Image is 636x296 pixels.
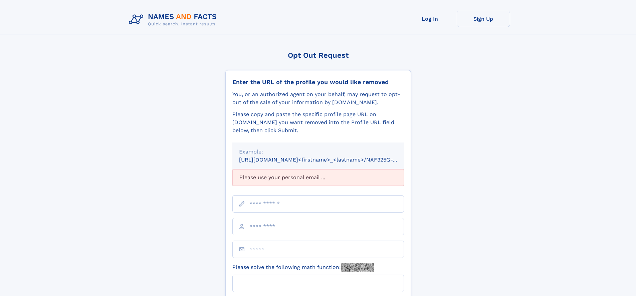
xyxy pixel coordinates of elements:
img: Logo Names and Facts [126,11,222,29]
small: [URL][DOMAIN_NAME]<firstname>_<lastname>/NAF325G-xxxxxxxx [239,157,417,163]
div: Example: [239,148,397,156]
a: Sign Up [457,11,510,27]
a: Log In [403,11,457,27]
div: You, or an authorized agent on your behalf, may request to opt-out of the sale of your informatio... [232,90,404,106]
label: Please solve the following math function: [232,263,374,272]
div: Opt Out Request [225,51,411,59]
div: Enter the URL of the profile you would like removed [232,78,404,86]
div: Please use your personal email ... [232,169,404,186]
div: Please copy and paste the specific profile page URL on [DOMAIN_NAME] you want removed into the Pr... [232,110,404,134]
